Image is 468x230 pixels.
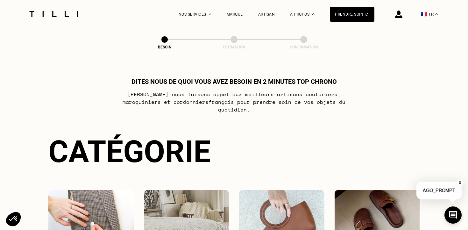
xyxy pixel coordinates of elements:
[330,7,374,22] a: Prendre soin ici
[435,13,438,15] img: menu déroulant
[202,45,266,49] div: Estimation
[209,13,211,15] img: Menu déroulant
[457,179,463,186] button: X
[131,78,337,85] h1: Dites nous de quoi vous avez besoin en 2 minutes top chrono
[48,134,420,169] div: Catégorie
[133,45,196,49] div: Besoin
[395,11,402,18] img: icône connexion
[258,12,275,17] a: Artisan
[272,45,336,49] div: Confirmation
[227,12,243,17] a: Marque
[27,11,81,17] img: Logo du service de couturière Tilli
[416,182,462,199] p: AGO_PROMPT
[421,11,427,17] span: 🇫🇷
[108,90,360,113] p: [PERSON_NAME] nous faisons appel aux meilleurs artisans couturiers , maroquiniers et cordonniers ...
[312,13,315,15] img: Menu déroulant à propos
